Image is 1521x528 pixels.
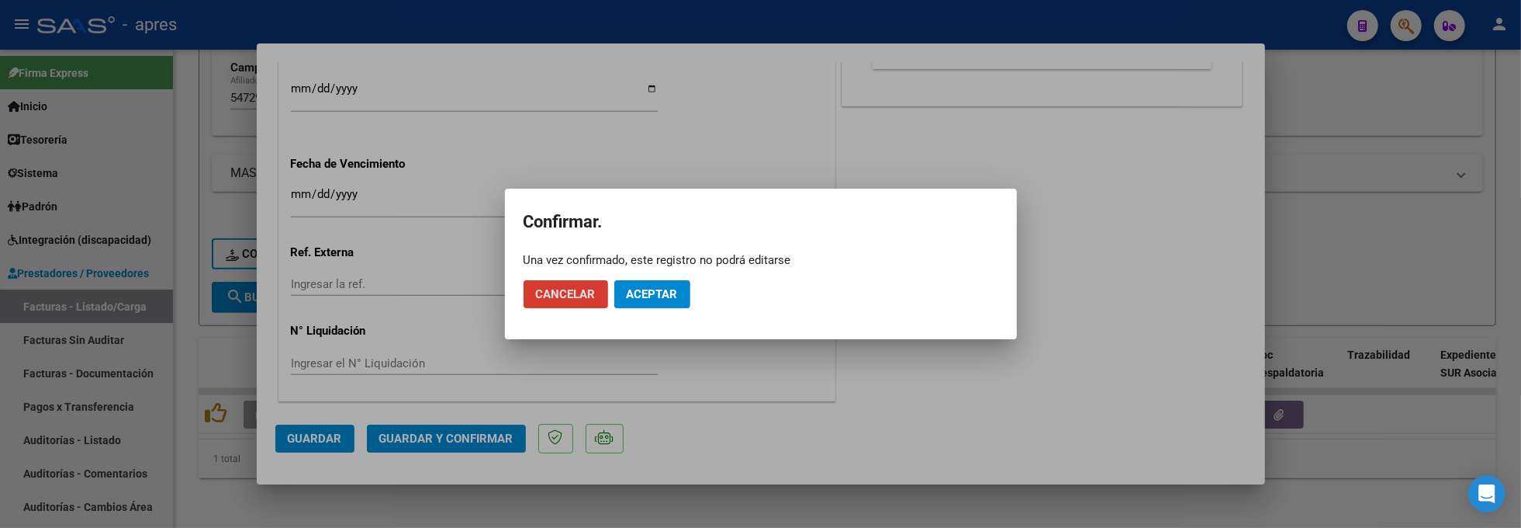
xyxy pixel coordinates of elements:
[524,207,998,237] h2: Confirmar.
[524,252,998,268] div: Una vez confirmado, este registro no podrá editarse
[627,287,678,301] span: Aceptar
[524,280,608,308] button: Cancelar
[1468,475,1505,512] div: Open Intercom Messenger
[614,280,690,308] button: Aceptar
[536,287,596,301] span: Cancelar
